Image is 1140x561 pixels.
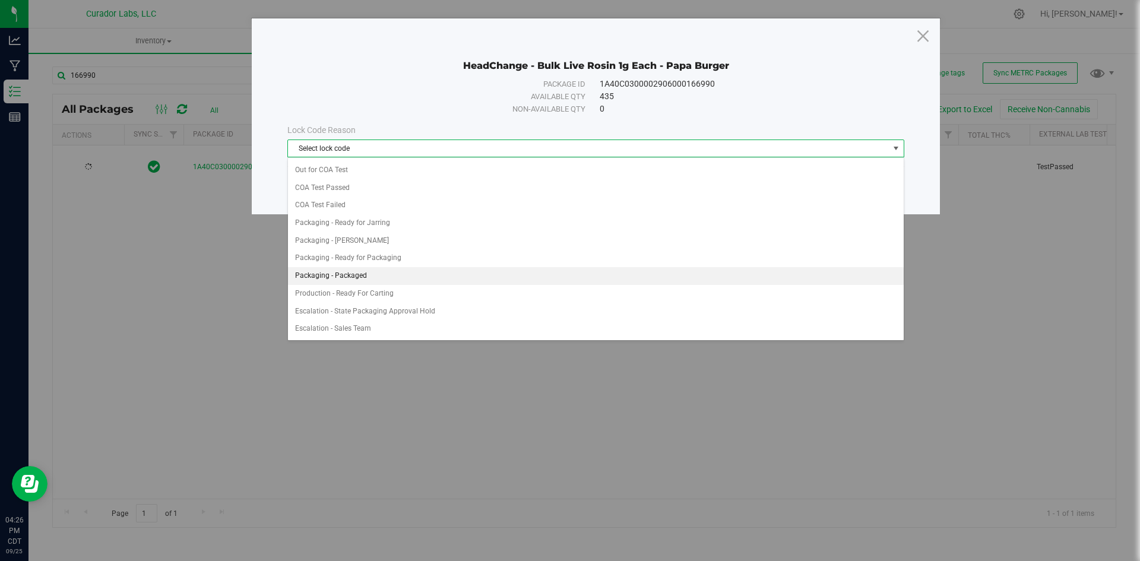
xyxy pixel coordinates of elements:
[600,103,878,115] div: 0
[288,232,904,250] li: Packaging - [PERSON_NAME]
[288,303,904,321] li: Escalation - State Packaging Approval Hold
[600,90,878,103] div: 435
[288,161,904,179] li: Out for COA Test
[314,103,585,115] div: Non-available qty
[288,285,904,303] li: Production - Ready For Carting
[288,214,904,232] li: Packaging - Ready for Jarring
[288,267,904,285] li: Packaging - Packaged
[600,78,878,90] div: 1A40C0300002906000166990
[288,249,904,267] li: Packaging - Ready for Packaging
[12,466,47,502] iframe: Resource center
[288,179,904,197] li: COA Test Passed
[288,140,889,157] span: Select lock code
[287,125,356,135] span: Lock Code Reason
[287,42,904,72] div: HeadChange - Bulk Live Rosin 1g Each - Papa Burger
[288,320,904,338] li: Escalation - Sales Team
[314,78,585,90] div: Package ID
[889,140,904,157] span: select
[288,196,904,214] li: COA Test Failed
[288,338,904,356] li: Escalation - Remediation Needed
[314,91,585,103] div: Available qty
